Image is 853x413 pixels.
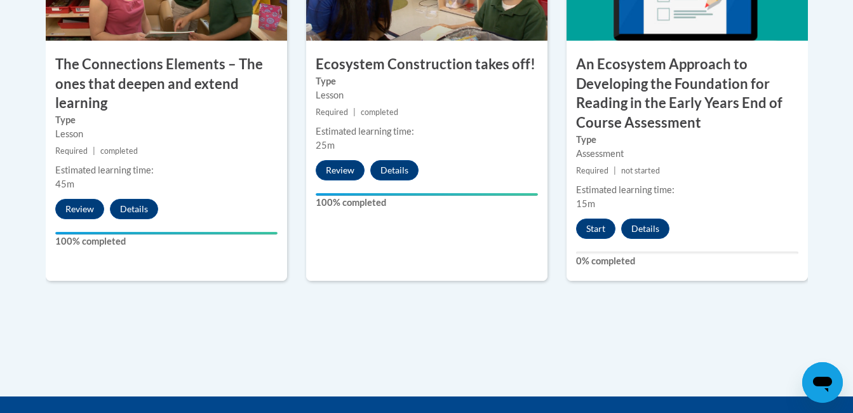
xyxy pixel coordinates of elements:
label: 0% completed [576,254,798,268]
button: Start [576,219,615,239]
button: Review [316,160,365,180]
label: Type [55,113,278,127]
button: Details [621,219,669,239]
div: Estimated learning time: [316,125,538,139]
div: Your progress [316,193,538,196]
span: Required [316,107,348,117]
span: not started [621,166,660,175]
h3: An Ecosystem Approach to Developing the Foundation for Reading in the Early Years End of Course A... [567,55,808,133]
h3: The Connections Elements – The ones that deepen and extend learning [46,55,287,113]
span: | [353,107,356,117]
h3: Ecosystem Construction takes off! [306,55,547,74]
span: Required [55,146,88,156]
button: Details [110,199,158,219]
iframe: Button to launch messaging window [802,362,843,403]
span: completed [100,146,138,156]
button: Review [55,199,104,219]
label: Type [316,74,538,88]
div: Your progress [55,232,278,234]
span: 25m [316,140,335,151]
button: Details [370,160,419,180]
span: 45m [55,179,74,189]
div: Lesson [55,127,278,141]
div: Estimated learning time: [55,163,278,177]
div: Estimated learning time: [576,183,798,197]
span: | [614,166,616,175]
div: Assessment [576,147,798,161]
label: 100% completed [55,234,278,248]
span: 15m [576,198,595,209]
label: 100% completed [316,196,538,210]
span: Required [576,166,608,175]
div: Lesson [316,88,538,102]
span: completed [361,107,398,117]
span: | [93,146,95,156]
label: Type [576,133,798,147]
